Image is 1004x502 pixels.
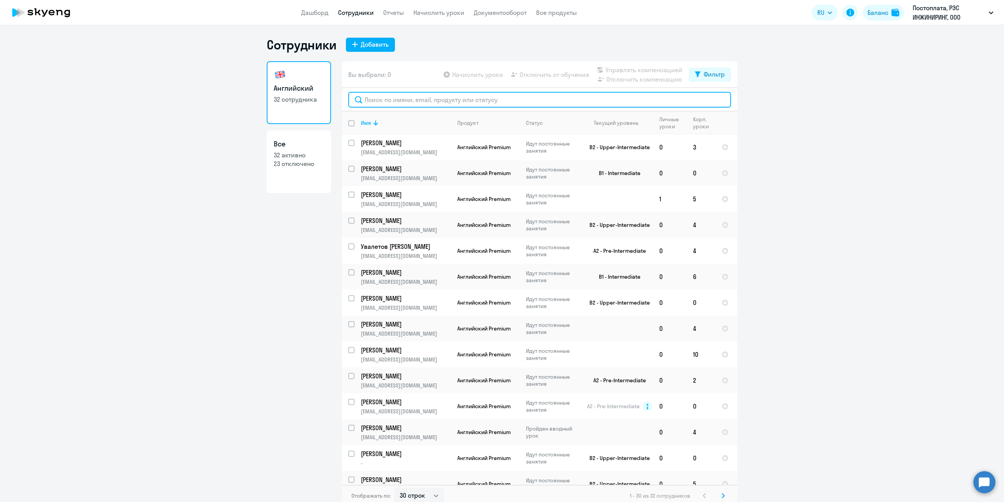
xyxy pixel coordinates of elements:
[687,341,715,367] td: 10
[653,367,687,393] td: 0
[653,316,687,341] td: 0
[457,119,478,126] div: Продукт
[587,403,640,410] span: A2 - Pre-Intermediate
[361,201,451,208] p: [EMAIL_ADDRESS][DOMAIN_NAME]
[526,140,580,154] p: Идут постоянные занятия
[274,68,286,81] img: english
[653,264,687,290] td: 0
[457,170,511,177] span: Английский Premium
[687,393,715,419] td: 0
[274,139,324,149] h3: Все
[653,212,687,238] td: 0
[580,238,653,264] td: A2 - Pre-Intermediate
[361,190,449,199] p: [PERSON_NAME]
[383,9,404,16] a: Отчеты
[361,226,451,234] p: [EMAIL_ADDRESS][DOMAIN_NAME]
[526,244,580,258] p: Идут постоянные занятия
[580,471,653,497] td: B2 - Upper-Intermediate
[361,320,451,329] a: [PERSON_NAME]
[536,9,577,16] a: Все продукты
[687,419,715,445] td: 4
[891,9,899,16] img: balance
[812,5,838,20] button: RU
[361,268,451,277] a: [PERSON_NAME]
[526,270,580,284] p: Идут постоянные занятия
[526,192,580,206] p: Идут постоянные занятия
[457,480,511,487] span: Английский Premium
[361,475,451,484] a: [PERSON_NAME]
[594,119,638,126] div: Текущий уровень
[361,398,451,406] a: [PERSON_NAME]
[457,247,511,254] span: Английский Premium
[687,186,715,212] td: 5
[361,294,449,303] p: [PERSON_NAME]
[586,119,653,126] div: Текущий уровень
[267,61,331,124] a: Английский32 сотрудника
[361,139,449,147] p: [PERSON_NAME]
[361,320,449,329] p: [PERSON_NAME]
[687,212,715,238] td: 4
[653,290,687,316] td: 0
[361,434,451,441] p: [EMAIL_ADDRESS][DOMAIN_NAME]
[361,242,449,251] p: Увалетов [PERSON_NAME]
[457,455,511,462] span: Английский Premium
[687,264,715,290] td: 6
[361,382,451,389] p: [EMAIL_ADDRESS][DOMAIN_NAME]
[361,356,451,363] p: [EMAIL_ADDRESS][DOMAIN_NAME]
[653,471,687,497] td: 0
[526,425,580,439] p: Пройден вводный урок
[653,186,687,212] td: 1
[361,252,451,259] p: [EMAIL_ADDRESS][DOMAIN_NAME]
[348,92,731,108] input: Поиск по имени, email, продукту или статусу
[817,8,824,17] span: RU
[361,190,451,199] a: [PERSON_NAME]
[457,273,511,280] span: Английский Premium
[526,119,580,126] div: Статус
[653,445,687,471] td: 0
[267,130,331,193] a: Все32 активно23 отключено
[659,116,681,130] div: Личные уроки
[526,477,580,491] p: Идут постоянные занятия
[687,160,715,186] td: 0
[526,451,580,465] p: Идут постоянные занятия
[687,471,715,497] td: 5
[457,221,511,228] span: Английский Premium
[630,492,690,499] span: 1 - 30 из 32 сотрудников
[687,316,715,341] td: 4
[653,419,687,445] td: 0
[526,296,580,310] p: Идут постоянные занятия
[913,3,986,22] p: Постоплата, РЭС ИНЖИНИРИНГ, ООО
[361,372,449,380] p: [PERSON_NAME]
[457,429,511,436] span: Английский Premium
[863,5,904,20] button: Балансbalance
[580,367,653,393] td: A2 - Pre-Intermediate
[526,119,543,126] div: Статус
[653,160,687,186] td: 0
[526,321,580,336] p: Идут постоянные занятия
[346,38,395,52] button: Добавить
[653,393,687,419] td: 0
[348,70,391,79] span: Вы выбрали: 0
[526,166,580,180] p: Идут постоянные занятия
[361,175,451,182] p: [EMAIL_ADDRESS][DOMAIN_NAME]
[301,9,329,16] a: Дашборд
[361,164,449,173] p: [PERSON_NAME]
[274,83,324,93] h3: Английский
[361,119,371,126] div: Имя
[274,151,324,159] p: 32 активно
[526,218,580,232] p: Идут постоянные занятия
[361,294,451,303] a: [PERSON_NAME]
[361,475,449,484] p: [PERSON_NAME]
[457,299,511,306] span: Английский Premium
[361,408,451,415] p: [EMAIL_ADDRESS][DOMAIN_NAME]
[653,341,687,367] td: 0
[457,377,511,384] span: Английский Premium
[457,144,511,151] span: Английский Premium
[580,134,653,160] td: B2 - Upper-Intermediate
[687,134,715,160] td: 3
[693,116,715,130] div: Корп. уроки
[659,116,686,130] div: Личные уроки
[361,304,451,311] p: [EMAIL_ADDRESS][DOMAIN_NAME]
[361,372,451,380] a: [PERSON_NAME]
